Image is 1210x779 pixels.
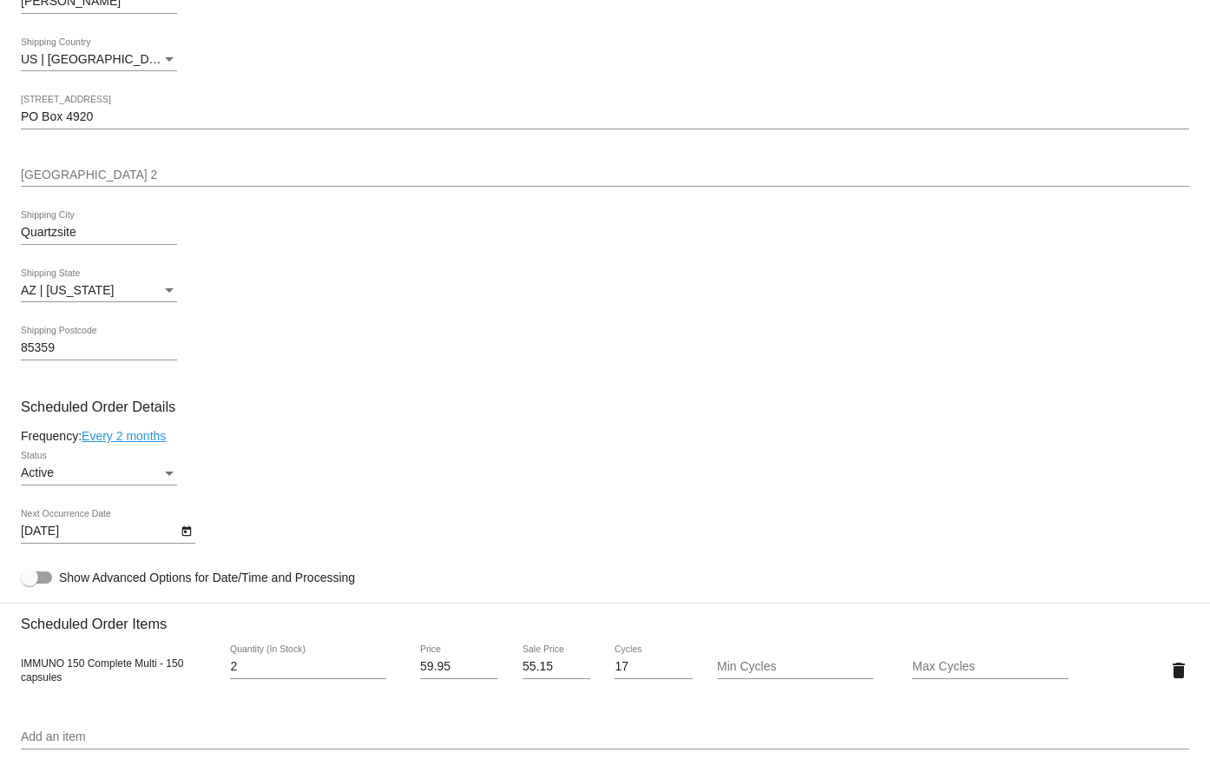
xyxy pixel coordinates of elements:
[82,429,166,443] a: Every 2 months
[21,399,1189,415] h3: Scheduled Order Details
[912,660,1069,674] input: Max Cycles
[717,660,873,674] input: Min Cycles
[21,284,177,298] mat-select: Shipping State
[21,226,177,240] input: Shipping City
[21,168,1189,182] input: Shipping Street 2
[230,660,386,674] input: Quantity (In Stock)
[1168,660,1189,681] mat-icon: delete
[21,341,177,355] input: Shipping Postcode
[21,525,177,538] input: Next Occurrence Date
[21,465,54,479] span: Active
[420,660,497,674] input: Price
[21,110,1189,124] input: Shipping Street 1
[59,569,355,586] span: Show Advanced Options for Date/Time and Processing
[21,283,114,297] span: AZ | [US_STATE]
[21,603,1189,632] h3: Scheduled Order Items
[21,52,174,66] span: US | [GEOGRAPHIC_DATA]
[177,521,195,539] button: Open calendar
[21,730,1189,744] input: Add an item
[21,657,183,683] span: IMMUNO 150 Complete Multi - 150 capsules
[21,53,177,67] mat-select: Shipping Country
[21,466,177,480] mat-select: Status
[21,429,1189,443] div: Frequency:
[523,660,590,674] input: Sale Price
[615,660,692,674] input: Cycles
